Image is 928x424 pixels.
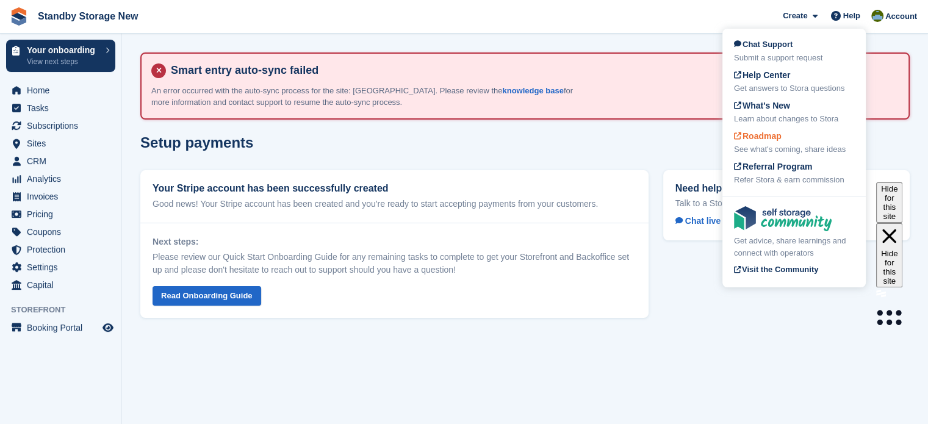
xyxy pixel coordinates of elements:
img: stora-icon-8386f47178a22dfd0bd8f6a31ec36ba5ce8667c1dd55bd0f319d3a0aa187defe.svg [10,7,28,26]
span: Capital [27,276,100,293]
span: Help [843,10,860,22]
a: menu [6,188,115,205]
span: Storefront [11,304,121,316]
a: Standby Storage New [33,6,143,26]
p: View next steps [27,56,99,67]
a: menu [6,241,115,258]
a: Roadmap See what's coming, share ideas [734,130,854,156]
a: knowledge base [502,86,563,95]
span: Sites [27,135,100,152]
span: Protection [27,241,100,258]
span: Help Center [734,70,791,80]
a: What's New Learn about changes to Stora [734,99,854,125]
a: menu [6,99,115,117]
a: Help Center Get answers to Stora questions [734,69,854,95]
a: Get advice, share learnings and connect with operators Visit the Community [734,206,854,278]
h4: Smart entry auto-sync failed [166,63,899,77]
span: Referral Program [734,162,812,171]
p: Your onboarding [27,46,99,54]
span: Booking Portal [27,319,100,336]
a: menu [6,170,115,187]
a: menu [6,135,115,152]
a: menu [6,223,115,240]
span: Pricing [27,206,100,223]
span: What's New [734,101,790,110]
a: menu [6,259,115,276]
h3: Next steps: [153,235,636,248]
a: Your onboarding View next steps [6,40,115,72]
span: Home [27,82,100,99]
span: Analytics [27,170,100,187]
div: Refer Stora & earn commission [734,174,854,186]
span: Chat live now [675,216,740,226]
span: Settings [27,259,100,276]
span: Chat Support [734,40,793,49]
a: Preview store [101,320,115,335]
span: CRM [27,153,100,170]
span: Roadmap [734,131,782,141]
a: Referral Program Refer Stora & earn commission [734,160,854,186]
div: Get advice, share learnings and connect with operators [734,235,854,259]
img: community-logo-e120dcb29bea30313fccf008a00513ea5fe9ad107b9d62852cae38739ed8438e.svg [734,206,832,231]
h2: Need help getting set up? [675,182,897,194]
a: menu [6,206,115,223]
a: menu [6,117,115,134]
span: Tasks [27,99,100,117]
span: Account [885,10,917,23]
h2: Your Stripe account has been successfully created [153,182,636,194]
h1: Setup payments [140,134,253,151]
a: menu [6,319,115,336]
span: Visit the Community [734,265,818,274]
p: Talk to a Stora onboarding expert. [675,198,897,209]
a: Read Onboarding Guide [153,286,261,306]
a: menu [6,153,115,170]
span: Create [783,10,807,22]
a: menu [6,82,115,99]
div: Learn about changes to Stora [734,113,854,125]
span: Subscriptions [27,117,100,134]
p: Please review our Quick Start Onboarding Guide for any remaining tasks to complete to get your St... [153,251,636,276]
a: menu [6,276,115,293]
div: Get answers to Stora questions [734,82,854,95]
div: See what's coming, share ideas [734,143,854,156]
a: Chat live now [675,214,750,228]
img: Aaron Winter [871,10,883,22]
span: Coupons [27,223,100,240]
p: Good news! Your Stripe account has been created and you're ready to start accepting payments from... [153,198,636,210]
span: Invoices [27,188,100,205]
p: An error occurred with the auto-sync process for the site: [GEOGRAPHIC_DATA]. Please review the f... [151,85,578,109]
div: Submit a support request [734,52,854,64]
